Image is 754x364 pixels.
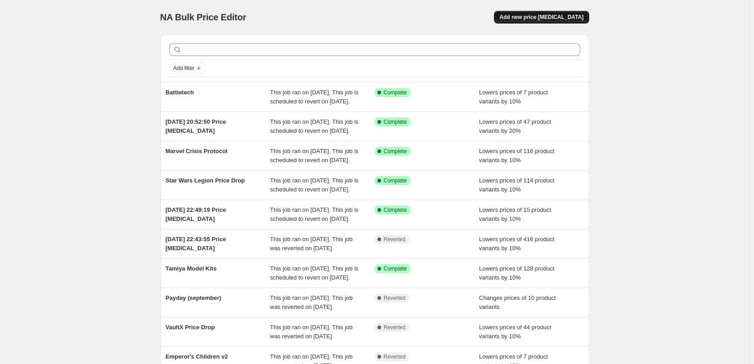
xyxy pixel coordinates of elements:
[166,236,226,252] span: [DATE] 22:43:55 Price [MEDICAL_DATA]
[384,89,407,96] span: Complete
[479,89,548,105] span: Lowers prices of 7 product variants by 10%
[166,206,226,222] span: [DATE] 22:49:19 Price [MEDICAL_DATA]
[479,148,554,163] span: Lowers prices of 116 product variants by 10%
[384,177,407,184] span: Complete
[270,206,358,222] span: This job ran on [DATE]. This job is scheduled to revert on [DATE].
[270,324,353,340] span: This job ran on [DATE]. This job was reverted on [DATE].
[499,14,583,21] span: Add new price [MEDICAL_DATA]
[166,89,194,96] span: Battletech
[479,206,551,222] span: Lowers prices of 15 product variants by 10%
[384,265,407,272] span: Complete
[479,265,554,281] span: Lowers prices of 128 product variants by 10%
[270,89,358,105] span: This job ran on [DATE]. This job is scheduled to revert on [DATE].
[384,294,406,302] span: Reverted
[384,206,407,214] span: Complete
[166,324,215,331] span: VaultX Price Drop
[270,265,358,281] span: This job ran on [DATE]. This job is scheduled to revert on [DATE].
[479,118,551,134] span: Lowers prices of 47 product variants by 20%
[166,294,222,301] span: Payday (september)
[166,177,245,184] span: Star Wars Legion Price Drop
[270,148,358,163] span: This job ran on [DATE]. This job is scheduled to revert on [DATE].
[479,294,556,310] span: Changes prices of 10 product variants
[479,324,551,340] span: Lowers prices of 44 product variants by 10%
[270,177,358,193] span: This job ran on [DATE]. This job is scheduled to revert on [DATE].
[384,353,406,360] span: Reverted
[166,353,228,360] span: Emperor's Children v2
[494,11,589,23] button: Add new price [MEDICAL_DATA]
[384,236,406,243] span: Reverted
[160,12,247,22] span: NA Bulk Price Editor
[166,118,226,134] span: [DATE] 20:52:50 Price [MEDICAL_DATA]
[270,118,358,134] span: This job ran on [DATE]. This job is scheduled to revert on [DATE].
[479,177,554,193] span: Lowers prices of 114 product variants by 10%
[384,148,407,155] span: Complete
[479,236,554,252] span: Lowers prices of 416 product variants by 10%
[169,63,205,74] button: Add filter
[166,148,228,154] span: Marvel Crisis Protocol
[270,294,353,310] span: This job ran on [DATE]. This job was reverted on [DATE].
[173,65,195,72] span: Add filter
[384,118,407,126] span: Complete
[270,236,353,252] span: This job ran on [DATE]. This job was reverted on [DATE].
[384,324,406,331] span: Reverted
[166,265,217,272] span: Tamiya Model Kits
